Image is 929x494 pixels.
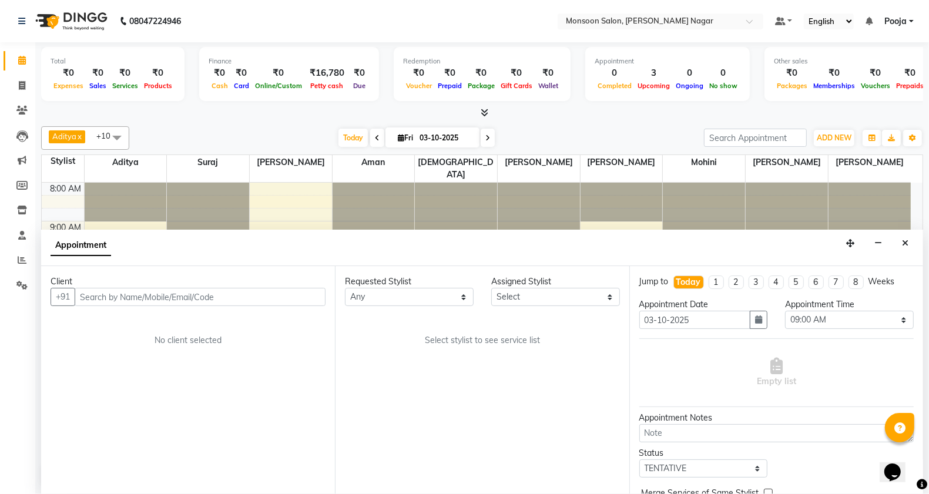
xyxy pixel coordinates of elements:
[868,275,895,288] div: Weeks
[704,129,807,147] input: Search Appointment
[51,82,86,90] span: Expenses
[595,82,635,90] span: Completed
[663,155,745,170] span: Mohini
[884,15,907,28] span: Pooja
[416,129,475,147] input: 2025-10-03
[535,66,561,80] div: ₹0
[109,66,141,80] div: ₹0
[595,56,740,66] div: Appointment
[897,234,914,253] button: Close
[141,66,175,80] div: ₹0
[498,155,580,170] span: [PERSON_NAME]
[769,275,784,289] li: 4
[706,82,740,90] span: No show
[48,221,84,234] div: 9:00 AM
[51,56,175,66] div: Total
[403,56,561,66] div: Redemption
[209,66,231,80] div: ₹0
[746,155,828,170] span: [PERSON_NAME]
[435,66,465,80] div: ₹0
[252,82,305,90] span: Online/Custom
[729,275,744,289] li: 2
[498,82,535,90] span: Gift Cards
[581,155,663,170] span: [PERSON_NAME]
[639,298,768,311] div: Appointment Date
[51,66,86,80] div: ₹0
[706,66,740,80] div: 0
[810,66,858,80] div: ₹0
[893,82,927,90] span: Prepaids
[465,82,498,90] span: Package
[673,82,706,90] span: Ongoing
[308,82,347,90] span: Petty cash
[809,275,824,289] li: 6
[52,132,76,141] span: Aditya
[858,82,893,90] span: Vouchers
[129,5,181,38] b: 08047224946
[42,155,84,167] div: Stylist
[880,447,917,482] iframe: chat widget
[209,56,370,66] div: Finance
[86,66,109,80] div: ₹0
[848,275,864,289] li: 8
[338,129,368,147] span: Today
[250,155,332,170] span: [PERSON_NAME]
[79,334,297,347] div: No client selected
[403,66,435,80] div: ₹0
[639,447,768,459] div: Status
[403,82,435,90] span: Voucher
[535,82,561,90] span: Wallet
[757,358,796,388] span: Empty list
[709,275,724,289] li: 1
[252,66,305,80] div: ₹0
[167,155,249,170] span: Suraj
[676,276,701,288] div: Today
[141,82,175,90] span: Products
[817,133,851,142] span: ADD NEW
[86,82,109,90] span: Sales
[635,66,673,80] div: 3
[789,275,804,289] li: 5
[749,275,764,289] li: 3
[415,155,497,182] span: [DEMOGRAPHIC_DATA]
[639,412,914,424] div: Appointment Notes
[893,66,927,80] div: ₹0
[349,66,370,80] div: ₹0
[425,334,540,347] span: Select stylist to see service list
[673,66,706,80] div: 0
[774,66,810,80] div: ₹0
[51,235,111,256] span: Appointment
[774,82,810,90] span: Packages
[498,66,535,80] div: ₹0
[829,155,911,170] span: [PERSON_NAME]
[785,298,914,311] div: Appointment Time
[85,155,167,170] span: Aditya
[858,66,893,80] div: ₹0
[814,130,854,146] button: ADD NEW
[491,275,620,288] div: Assigned Stylist
[635,82,673,90] span: Upcoming
[345,275,474,288] div: Requested Stylist
[395,133,416,142] span: Fri
[231,82,252,90] span: Card
[30,5,110,38] img: logo
[333,155,415,170] span: Aman
[465,66,498,80] div: ₹0
[48,183,84,195] div: 8:00 AM
[231,66,252,80] div: ₹0
[435,82,465,90] span: Prepaid
[51,275,326,288] div: Client
[810,82,858,90] span: Memberships
[639,311,751,329] input: yyyy-mm-dd
[639,275,669,288] div: Jump to
[75,288,326,306] input: Search by Name/Mobile/Email/Code
[109,82,141,90] span: Services
[209,82,231,90] span: Cash
[350,82,368,90] span: Due
[829,275,844,289] li: 7
[595,66,635,80] div: 0
[51,288,75,306] button: +91
[305,66,349,80] div: ₹16,780
[76,132,82,141] a: x
[96,131,119,140] span: +10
